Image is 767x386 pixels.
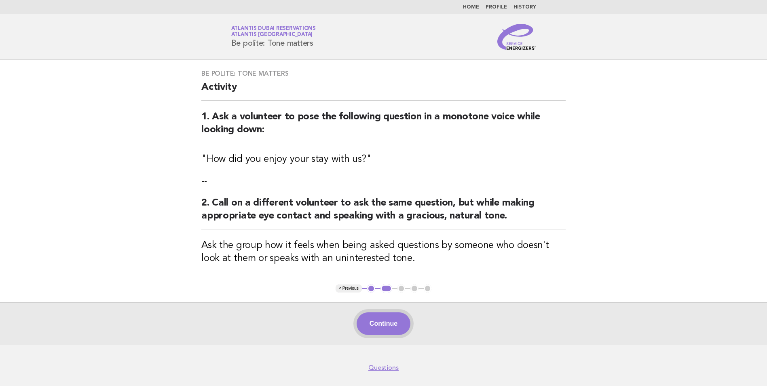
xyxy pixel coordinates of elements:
[201,70,566,78] h3: Be polite: Tone matters
[231,26,316,37] a: Atlantis Dubai ReservationsAtlantis [GEOGRAPHIC_DATA]
[336,284,362,293] button: < Previous
[201,110,566,143] h2: 1. Ask a volunteer to pose the following question in a monotone voice while looking down:
[367,284,375,293] button: 1
[486,5,507,10] a: Profile
[201,176,566,187] p: --
[231,32,313,38] span: Atlantis [GEOGRAPHIC_DATA]
[463,5,479,10] a: Home
[368,364,399,372] a: Questions
[201,239,566,265] h3: Ask the group how it feels when being asked questions by someone who doesn't look at them or spea...
[357,312,410,335] button: Continue
[380,284,392,293] button: 2
[231,26,316,47] h1: Be polite: Tone matters
[201,81,566,101] h2: Activity
[497,24,536,50] img: Service Energizers
[201,153,566,166] h3: "How did you enjoy your stay with us?"
[201,197,566,229] h2: 2. Call on a different volunteer to ask the same question, but while making appropriate eye conta...
[513,5,536,10] a: History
